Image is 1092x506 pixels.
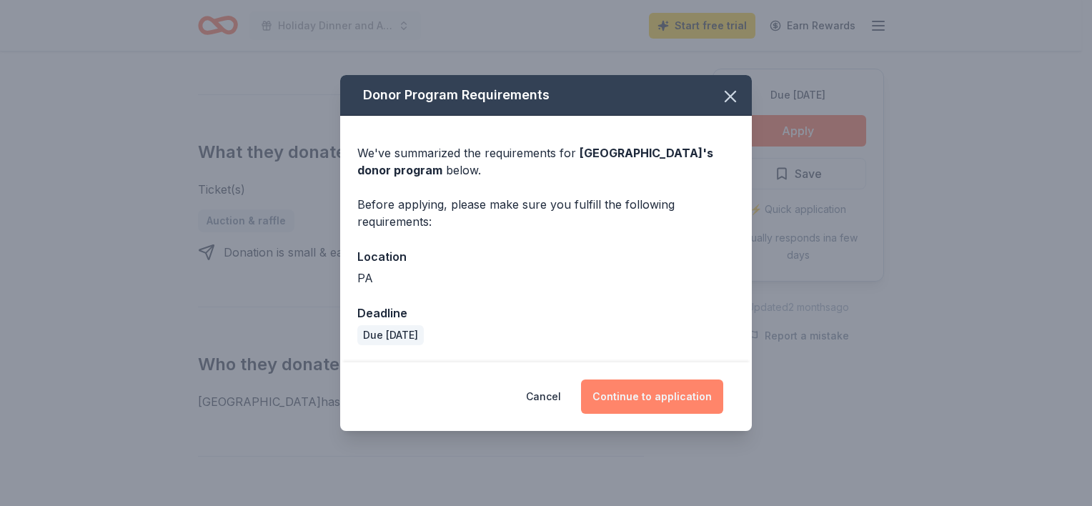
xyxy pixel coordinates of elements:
div: Donor Program Requirements [340,75,752,116]
div: Location [357,247,735,266]
div: PA [357,269,735,287]
div: Before applying, please make sure you fulfill the following requirements: [357,196,735,230]
button: Cancel [526,379,561,414]
div: We've summarized the requirements for below. [357,144,735,179]
button: Continue to application [581,379,723,414]
div: Deadline [357,304,735,322]
div: Due [DATE] [357,325,424,345]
